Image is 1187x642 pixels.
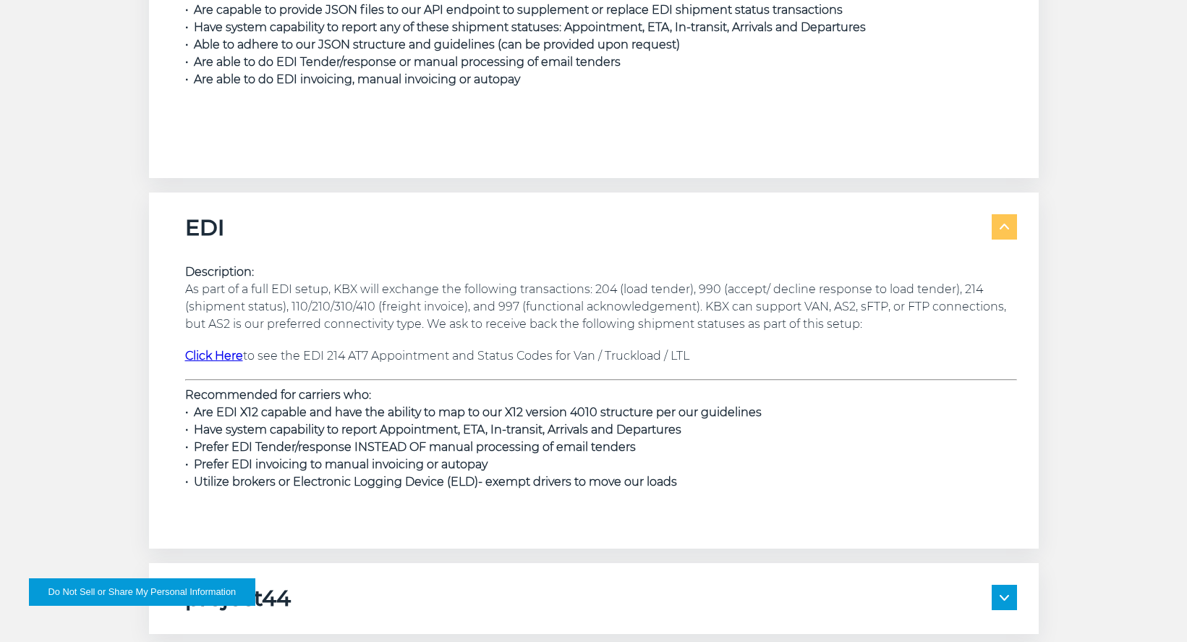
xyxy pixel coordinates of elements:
span: • Have system capability to report Appointment, ETA, In-transit, Arrivals and Departures [185,423,681,436]
span: • Have system capability to report any of these shipment statuses: Appointment, ETA, In-transit, ... [185,20,866,34]
span: • Are able to do EDI invoicing, manual invoicing or autopay [185,72,520,86]
span: • Prefer EDI Tender/response INSTEAD OF manual processing of email tenders [185,440,636,454]
span: • Are EDI X12 capable and have the ability to map to our X12 version 4010 structure per our guide... [185,405,762,419]
strong: Recommended for carriers who: [185,388,371,402]
span: • Able to adhere to our JSON structure and guidelines (can be provided upon request) [185,38,680,51]
span: • Are able to do EDI Tender/response or manual processing of email tenders [185,55,621,69]
p: to see the EDI 214 AT7 Appointment and Status Codes for Van / Truckload / LTL [185,347,1017,365]
strong: Description: [185,265,254,279]
img: arrow [1000,595,1009,601]
iframe: Chat Widget [1115,573,1187,642]
a: Click Here [185,349,243,363]
span: • Utilize brokers or Electronic Logging Device (ELD)- exempt drivers to move our loads [185,475,677,489]
h5: EDI [185,214,224,242]
p: As part of a full EDI setup, KBX will exchange the following transactions: 204 (load tender), 990... [185,263,1017,333]
span: • Prefer EDI invoicing to manual invoicing or autopay [185,457,488,471]
button: Do Not Sell or Share My Personal Information [29,578,255,606]
img: arrow [1000,224,1009,230]
span: • Are capable to provide JSON files to our API endpoint to supplement or replace EDI shipment sta... [185,3,843,17]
